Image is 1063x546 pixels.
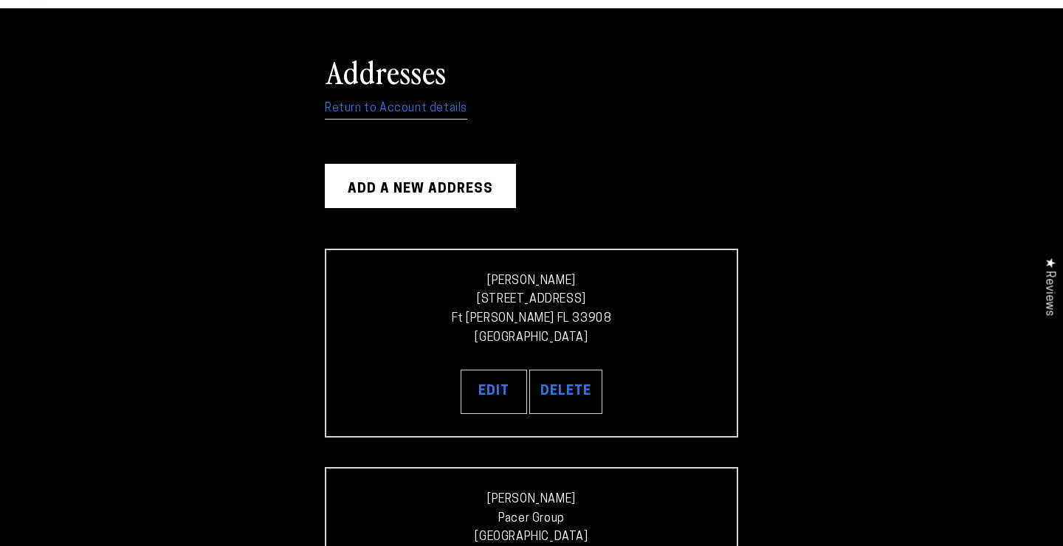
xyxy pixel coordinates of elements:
[1035,246,1063,328] div: Click to open Judge.me floating reviews tab
[325,98,467,120] a: Return to Account details
[461,370,527,414] button: Edit address 1
[348,272,715,348] p: [PERSON_NAME] [STREET_ADDRESS] Ft [PERSON_NAME] FL 33908 [GEOGRAPHIC_DATA]
[325,164,516,208] button: Add a new address
[529,370,602,414] button: Delete 1
[325,52,738,91] h1: Addresses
